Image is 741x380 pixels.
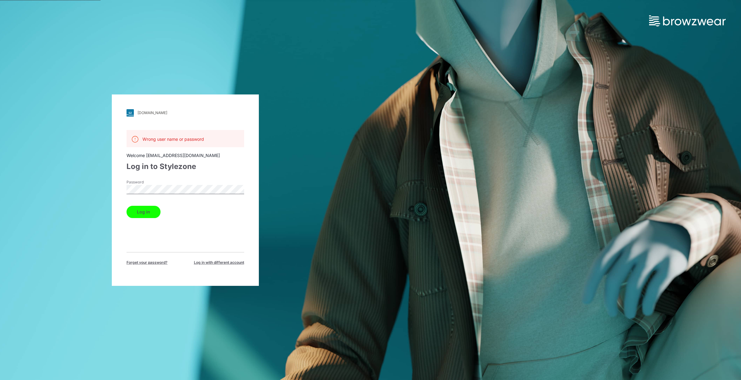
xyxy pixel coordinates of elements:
[127,206,161,218] button: Log in
[194,260,244,265] span: Log in with different account
[127,179,169,185] label: Password
[131,136,139,143] img: svg+xml;base64,PHN2ZyB3aWR0aD0iMjQiIGhlaWdodD0iMjQiIHZpZXdCb3g9IjAgMCAyNCAyNCIgZmlsbD0ibm9uZSIgeG...
[127,109,134,117] img: svg+xml;base64,PHN2ZyB3aWR0aD0iMjgiIGhlaWdodD0iMjgiIHZpZXdCb3g9IjAgMCAyOCAyOCIgZmlsbD0ibm9uZSIgeG...
[127,260,168,265] span: Forget your password?
[142,136,204,142] p: Wrong user name or password
[138,110,167,115] div: [DOMAIN_NAME]
[649,15,726,26] img: browzwear-logo.73288ffb.svg
[127,109,244,117] a: [DOMAIN_NAME]
[127,161,244,172] div: Log in to Stylezone
[127,152,244,159] div: Welcome [EMAIL_ADDRESS][DOMAIN_NAME]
